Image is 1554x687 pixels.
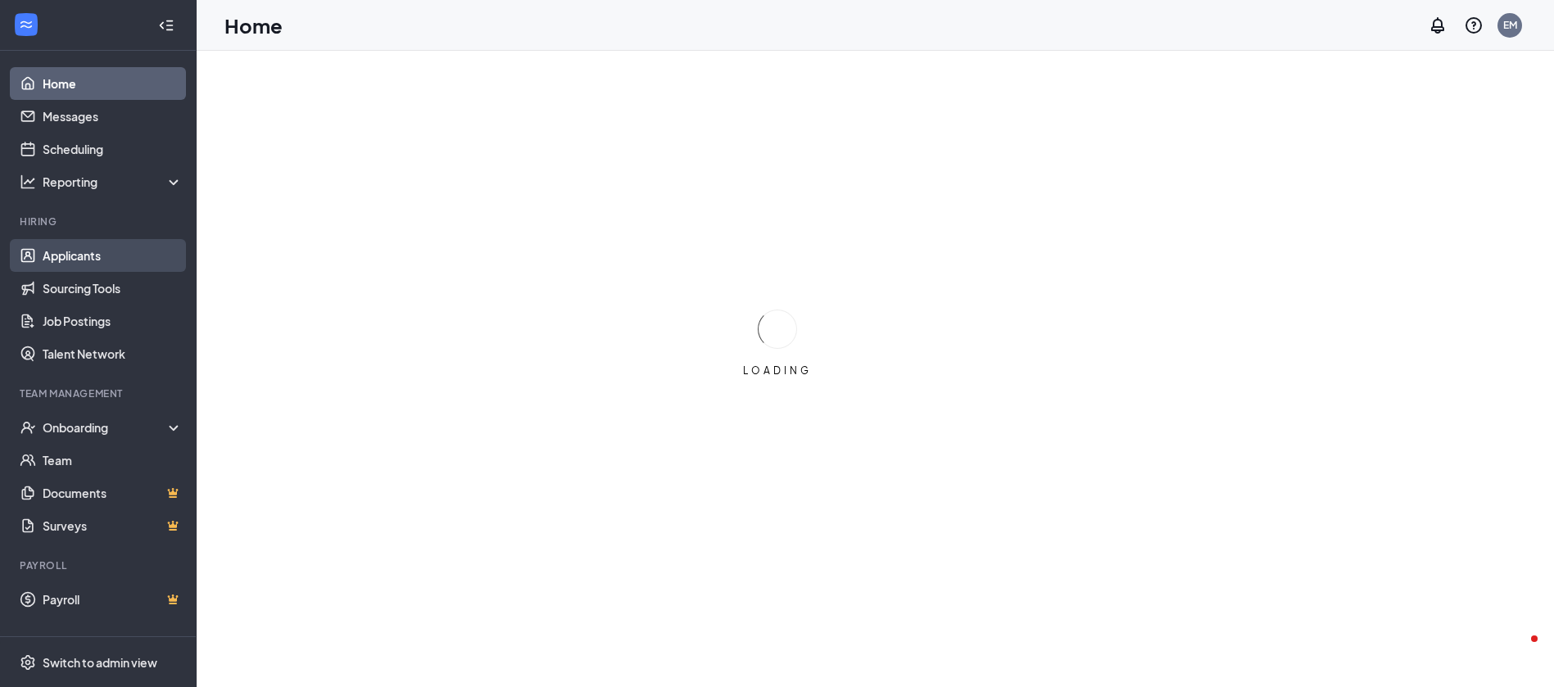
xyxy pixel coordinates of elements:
div: Reporting [43,174,183,190]
a: Team [43,444,183,477]
div: EM [1503,18,1517,32]
svg: Notifications [1428,16,1448,35]
a: DocumentsCrown [43,477,183,509]
a: Home [43,67,183,100]
a: Sourcing Tools [43,272,183,305]
div: Onboarding [43,419,169,436]
svg: Settings [20,654,36,671]
div: LOADING [736,364,818,377]
svg: Collapse [158,17,174,34]
svg: WorkstreamLogo [18,16,34,33]
h1: Home [224,11,283,39]
div: Team Management [20,386,179,400]
iframe: Intercom live chat [1498,631,1538,671]
a: Scheduling [43,133,183,165]
a: PayrollCrown [43,583,183,616]
a: Messages [43,100,183,133]
svg: Analysis [20,174,36,190]
div: Payroll [20,558,179,572]
a: SurveysCrown [43,509,183,542]
a: Applicants [43,239,183,272]
div: Hiring [20,215,179,228]
svg: UserCheck [20,419,36,436]
div: Switch to admin view [43,654,157,671]
svg: QuestionInfo [1464,16,1484,35]
a: Talent Network [43,337,183,370]
a: Job Postings [43,305,183,337]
